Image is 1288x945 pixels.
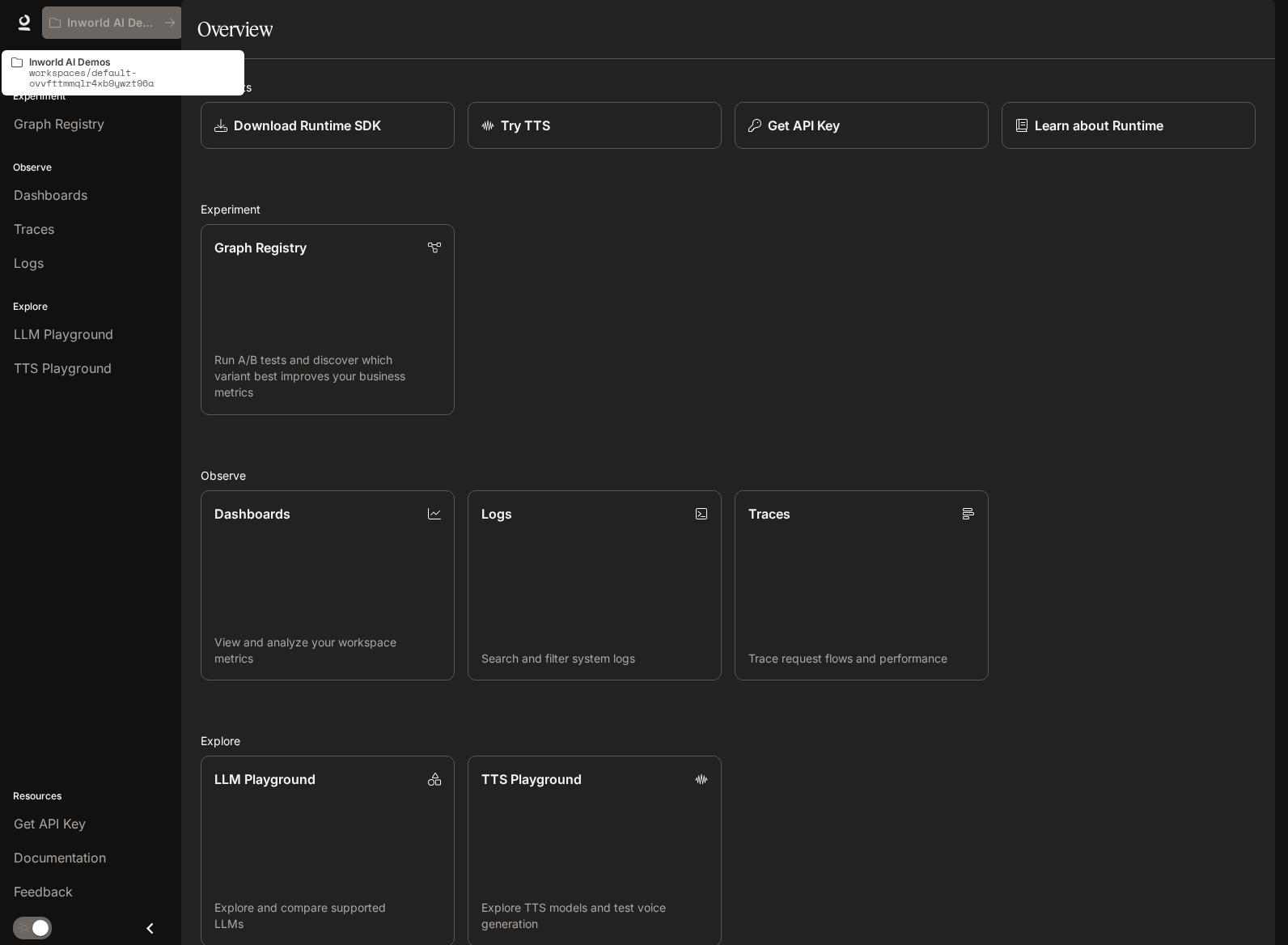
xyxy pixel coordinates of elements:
[214,634,441,667] p: View and analyze your workspace metrics
[1035,116,1163,135] p: Learn about Runtime
[201,490,455,681] a: DashboardsView and analyze your workspace metrics
[29,67,235,88] p: workspaces/default-ovvfttmmqlr4xb9ywzt96a
[29,57,235,67] p: Inworld AI Demos
[214,352,441,400] p: Run A/B tests and discover which variant best improves your business metrics
[214,238,307,257] p: Graph Registry
[197,13,273,45] h1: Overview
[214,900,441,932] p: Explore and compare supported LLMs
[201,467,1256,484] h2: Observe
[748,504,790,523] p: Traces
[768,116,840,135] p: Get API Key
[1002,102,1256,149] a: Learn about Runtime
[214,769,316,789] p: LLM Playground
[501,116,550,135] p: Try TTS
[67,16,158,30] p: Inworld AI Demos
[201,102,455,149] a: Download Runtime SDK
[214,504,290,523] p: Dashboards
[735,102,989,149] button: Get API Key
[748,650,975,667] p: Trace request flows and performance
[42,6,183,39] button: All workspaces
[481,900,708,932] p: Explore TTS models and test voice generation
[201,224,455,415] a: Graph RegistryRun A/B tests and discover which variant best improves your business metrics
[735,490,989,681] a: TracesTrace request flows and performance
[201,201,1256,218] h2: Experiment
[201,78,1256,95] h2: Shortcuts
[481,504,512,523] p: Logs
[234,116,381,135] p: Download Runtime SDK
[201,732,1256,749] h2: Explore
[481,769,582,789] p: TTS Playground
[468,490,722,681] a: LogsSearch and filter system logs
[481,650,708,667] p: Search and filter system logs
[468,102,722,149] a: Try TTS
